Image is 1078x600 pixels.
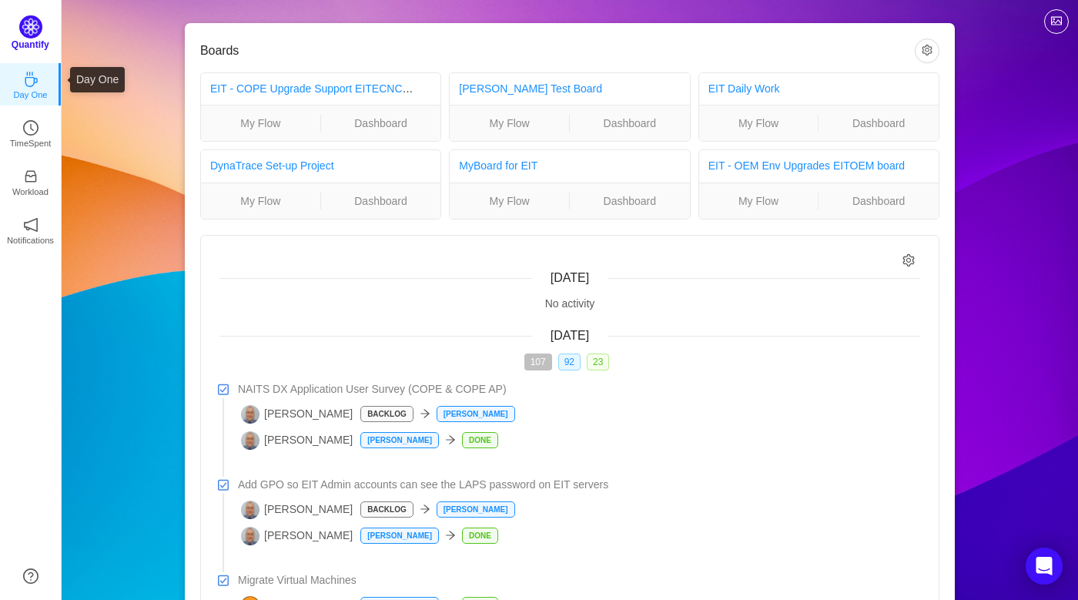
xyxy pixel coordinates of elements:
p: Done [463,433,497,447]
span: [PERSON_NAME] [241,527,353,545]
p: [PERSON_NAME] [361,528,438,543]
a: icon: notificationNotifications [23,222,38,237]
span: [PERSON_NAME] [241,501,353,519]
i: icon: arrow-right [420,504,430,515]
a: icon: clock-circleTimeSpent [23,125,38,140]
span: 92 [558,354,581,370]
p: Done [463,528,497,543]
button: icon: picture [1044,9,1069,34]
a: icon: coffeeDay One [23,76,38,92]
p: [PERSON_NAME] [437,407,514,421]
p: Notifications [7,233,54,247]
span: 107 [524,354,552,370]
a: icon: question-circle [23,568,38,584]
a: DynaTrace Set-up Project [210,159,334,172]
a: My Flow [201,193,320,209]
a: MyBoard for EIT [459,159,537,172]
p: Backlog [361,407,413,421]
p: [PERSON_NAME] [437,502,514,517]
a: Add GPO so EIT Admin accounts can see the LAPS password on EIT servers [238,477,920,493]
i: icon: arrow-right [420,408,430,419]
a: EIT - COPE Upgrade Support EITECNC board [210,82,433,95]
span: [PERSON_NAME] [241,431,353,450]
span: Add GPO so EIT Admin accounts can see the LAPS password on EIT servers [238,477,608,493]
a: My Flow [699,193,819,209]
p: TimeSpent [10,136,52,150]
a: Dashboard [570,193,690,209]
i: icon: arrow-right [445,434,456,445]
p: Day One [13,88,47,102]
i: icon: arrow-right [445,530,456,541]
img: MP [241,431,259,450]
a: EIT - OEM Env Upgrades EITOEM board [708,159,905,172]
a: Dashboard [321,115,441,132]
span: Migrate Virtual Machines [238,572,357,588]
div: No activity [219,296,920,312]
button: icon: setting [915,39,939,63]
span: [DATE] [551,329,589,342]
a: EIT Daily Work [708,82,780,95]
a: Dashboard [321,193,441,209]
i: icon: inbox [23,169,38,184]
div: Open Intercom Messenger [1026,548,1063,585]
img: Quantify [19,15,42,39]
p: Workload [12,185,49,199]
p: [PERSON_NAME] [361,433,438,447]
img: MP [241,405,259,424]
a: [PERSON_NAME] Test Board [459,82,602,95]
i: icon: notification [23,217,38,233]
h3: Boards [200,43,915,59]
span: NAITS DX Application User Survey (COPE & COPE AP) [238,381,507,397]
p: Quantify [12,38,49,52]
a: Migrate Virtual Machines [238,572,920,588]
span: [PERSON_NAME] [241,405,353,424]
a: NAITS DX Application User Survey (COPE & COPE AP) [238,381,920,397]
a: My Flow [450,115,569,132]
p: Backlog [361,502,413,517]
a: My Flow [699,115,819,132]
a: My Flow [450,193,569,209]
i: icon: clock-circle [23,120,38,136]
a: My Flow [201,115,320,132]
a: Dashboard [819,193,939,209]
i: icon: setting [902,254,916,267]
span: 23 [587,354,609,370]
a: Dashboard [570,115,690,132]
a: Dashboard [819,115,939,132]
img: MP [241,527,259,545]
img: MP [241,501,259,519]
i: icon: coffee [23,72,38,87]
a: icon: inboxWorkload [23,173,38,189]
span: [DATE] [551,271,589,284]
